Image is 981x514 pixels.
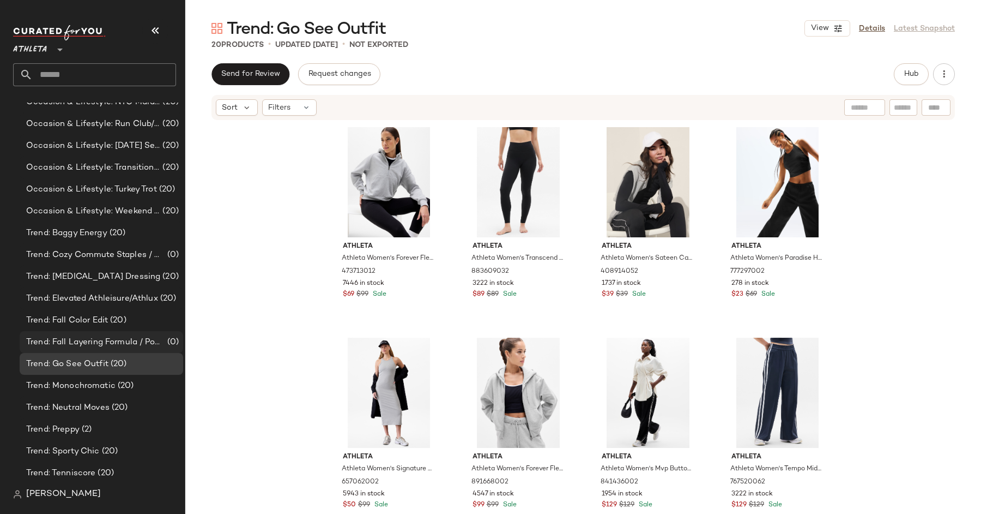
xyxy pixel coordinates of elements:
[26,249,165,261] span: Trend: Cozy Commute Staples / All Day Uniform
[222,102,238,113] span: Sort
[298,63,380,85] button: Request changes
[894,63,929,85] button: Hub
[108,314,126,327] span: (20)
[157,183,175,196] span: (20)
[601,477,638,487] span: 841436002
[334,338,444,448] img: cn59366498.jpg
[473,279,514,289] span: 3222 in stock
[116,380,134,392] span: (20)
[730,464,822,474] span: Athleta Women's Tempo Mid Rise Wide Leg Track Pant Midnight Madness/Bright White Tall Size XS
[602,290,614,300] span: $39
[730,254,822,264] span: Athleta Women's Paradise Halter Top Black Size XL
[80,423,92,436] span: (2)
[501,501,517,509] span: Sale
[371,291,386,298] span: Sale
[343,500,356,510] span: $50
[26,227,107,240] span: Trend: Baggy Energy
[26,162,160,174] span: Occasion & Lifestyle: Transitional Styles
[473,500,485,510] span: $99
[601,254,693,264] span: Athleta Women's Sateen Cap Bright White One Size
[723,127,832,237] img: cn58041977.jpg
[602,279,641,289] span: 1737 in stock
[26,423,80,436] span: Trend: Preppy
[26,336,165,349] span: Trend: Fall Layering Formula / Power Layers
[372,501,388,509] span: Sale
[602,500,617,510] span: $129
[26,314,108,327] span: Trend: Fall Color Edit
[342,254,434,264] span: Athleta Women's Forever Fleece 1/2 Zip Hoodie [PERSON_NAME] Size XS
[859,23,885,34] a: Details
[356,290,368,300] span: $99
[616,290,628,300] span: $39
[343,242,435,252] span: Athleta
[810,24,829,33] span: View
[13,25,106,40] img: cfy_white_logo.C9jOOHJF.svg
[26,183,157,196] span: Occasion & Lifestyle: Turkey Trot
[804,20,850,37] button: View
[342,267,376,277] span: 473713012
[602,489,643,499] span: 1954 in stock
[471,254,564,264] span: Athleta Women's Transcend High Rise Legging Black Size XXS
[275,39,338,51] p: updated [DATE]
[13,37,47,57] span: Athleta
[731,279,769,289] span: 278 in stock
[108,358,127,370] span: (20)
[473,452,565,462] span: Athleta
[731,452,823,462] span: Athleta
[471,477,508,487] span: 891668002
[158,292,177,305] span: (20)
[343,290,354,300] span: $69
[342,477,379,487] span: 657062002
[160,205,179,218] span: (20)
[165,249,179,261] span: (0)
[26,445,100,458] span: Trend: Sporty Chic
[221,70,280,79] span: Send for Review
[26,488,101,501] span: [PERSON_NAME]
[26,292,158,305] span: Trend: Elevated Athleisure/Athlux
[487,290,499,300] span: $89
[731,489,773,499] span: 3222 in stock
[334,127,444,237] img: cn59488659.jpg
[637,501,652,509] span: Sale
[160,118,179,130] span: (20)
[904,70,919,79] span: Hub
[26,467,95,480] span: Trend: Tenniscore
[358,500,370,510] span: $99
[160,162,179,174] span: (20)
[602,242,694,252] span: Athleta
[307,70,371,79] span: Request changes
[26,380,116,392] span: Trend: Monochromatic
[619,500,634,510] span: $129
[464,127,573,237] img: cn59654325.jpg
[211,39,264,51] div: Products
[501,291,517,298] span: Sale
[342,38,345,51] span: •
[749,500,764,510] span: $129
[471,267,509,277] span: 883609032
[731,500,747,510] span: $129
[26,118,160,130] span: Occasion & Lifestyle: Run Club/RunTok Faves
[211,63,289,85] button: Send for Review
[95,467,114,480] span: (20)
[110,402,128,414] span: (20)
[211,41,221,49] span: 20
[471,464,564,474] span: Athleta Women's Forever Fleece Full Zip Sweatshirt [PERSON_NAME] Size L
[766,501,782,509] span: Sale
[26,205,160,218] span: Occasion & Lifestyle: Weekend Wellness Getaway
[593,338,703,448] img: cn60432288.jpg
[165,336,179,349] span: (0)
[731,242,823,252] span: Athleta
[601,267,638,277] span: 408914052
[26,140,160,152] span: Occasion & Lifestyle: [DATE] Self Care/Lounge
[268,38,271,51] span: •
[464,338,573,448] img: cn59336098.jpg
[473,489,514,499] span: 4547 in stock
[759,291,775,298] span: Sale
[473,242,565,252] span: Athleta
[211,23,222,34] img: svg%3e
[473,290,485,300] span: $89
[343,489,385,499] span: 5943 in stock
[343,452,435,462] span: Athleta
[746,290,757,300] span: $69
[268,102,290,113] span: Filters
